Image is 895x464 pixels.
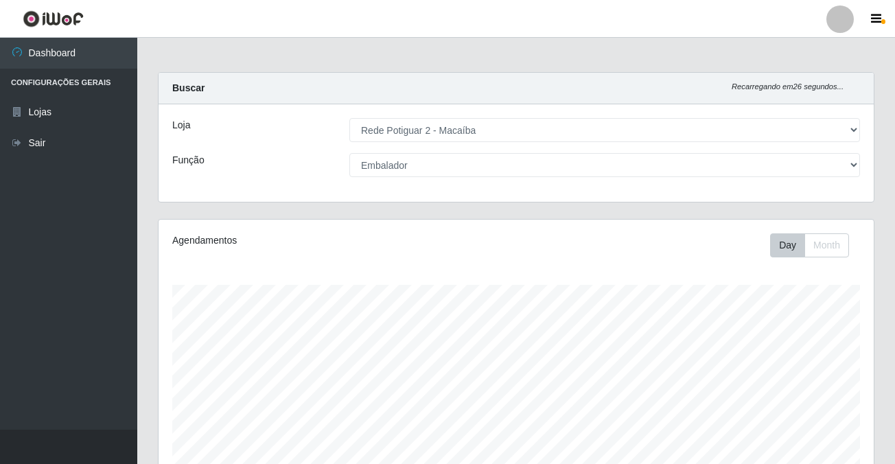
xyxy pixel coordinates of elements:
[172,118,190,132] label: Loja
[770,233,805,257] button: Day
[770,233,860,257] div: Toolbar with button groups
[23,10,84,27] img: CoreUI Logo
[770,233,849,257] div: First group
[172,153,205,167] label: Função
[732,82,844,91] i: Recarregando em 26 segundos...
[172,233,447,248] div: Agendamentos
[804,233,849,257] button: Month
[172,82,205,93] strong: Buscar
